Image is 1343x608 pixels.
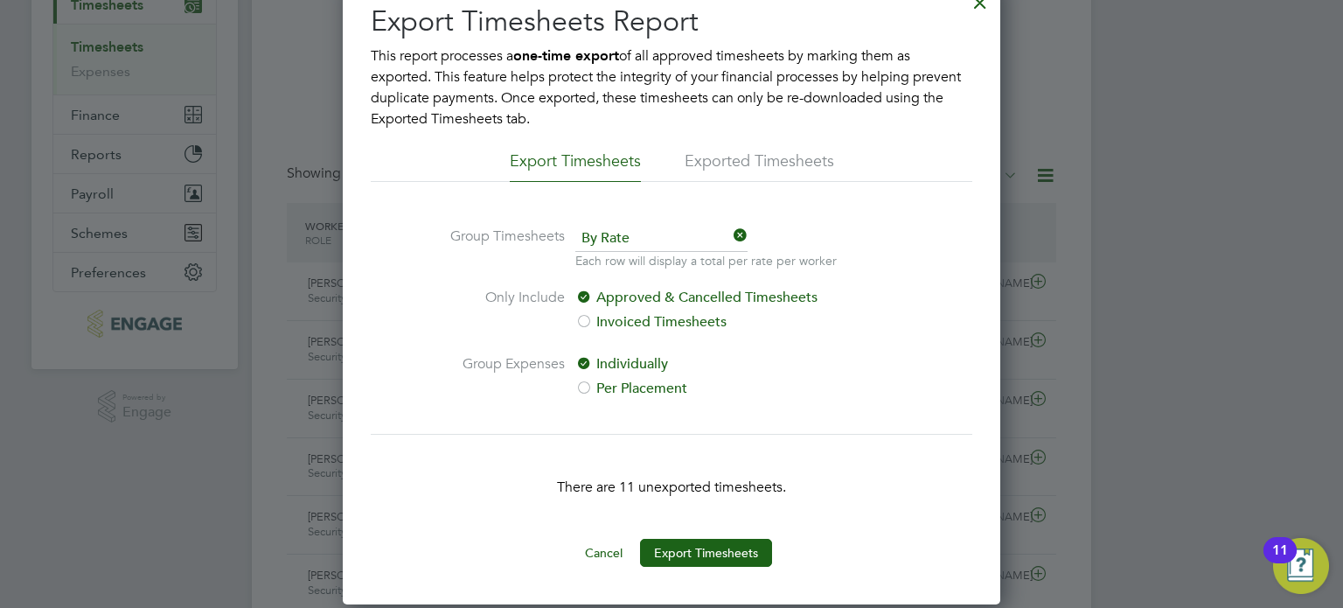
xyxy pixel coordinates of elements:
[575,226,748,252] span: By Rate
[640,539,772,567] button: Export Timesheets
[575,287,868,308] label: Approved & Cancelled Timesheets
[434,353,565,399] label: Group Expenses
[571,539,637,567] button: Cancel
[510,150,641,182] li: Export Timesheets
[1273,538,1329,594] button: Open Resource Center, 11 new notifications
[371,3,972,40] h2: Export Timesheets Report
[434,226,565,266] label: Group Timesheets
[434,287,565,332] label: Only Include
[371,45,972,129] p: This report processes a of all approved timesheets by marking them as exported. This feature help...
[371,477,972,498] p: There are 11 unexported timesheets.
[575,378,868,399] label: Per Placement
[575,353,868,374] label: Individually
[575,311,868,332] label: Invoiced Timesheets
[575,252,837,269] p: Each row will display a total per rate per worker
[1272,550,1288,573] div: 11
[685,150,834,182] li: Exported Timesheets
[513,47,619,64] b: one-time export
